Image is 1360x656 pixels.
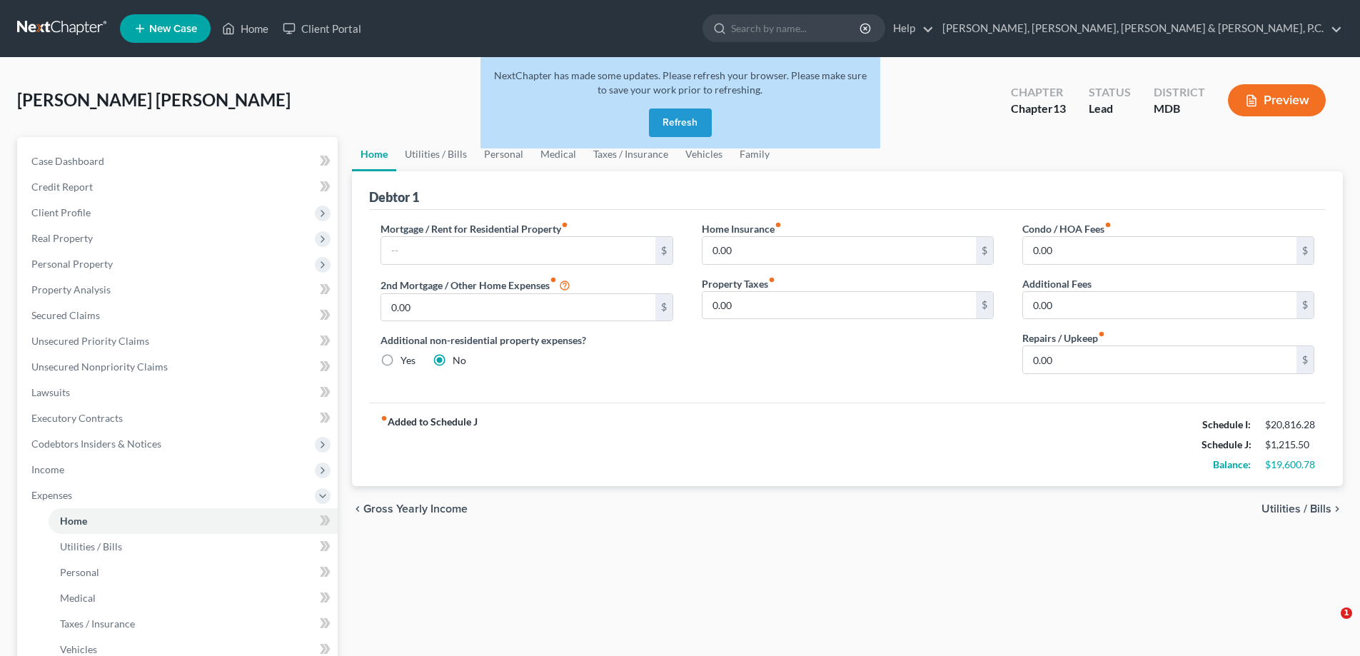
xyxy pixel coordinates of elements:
[49,611,338,637] a: Taxes / Insurance
[276,16,368,41] a: Client Portal
[655,294,673,321] div: $
[369,188,419,206] div: Debtor 1
[31,206,91,218] span: Client Profile
[381,415,478,475] strong: Added to Schedule J
[1011,84,1066,101] div: Chapter
[352,503,363,515] i: chevron_left
[1341,607,1352,619] span: 1
[475,137,532,171] a: Personal
[702,221,782,236] label: Home Insurance
[31,489,72,501] span: Expenses
[60,643,97,655] span: Vehicles
[31,386,70,398] span: Lawsuits
[1213,458,1251,470] strong: Balance:
[31,335,149,347] span: Unsecured Priority Claims
[550,276,557,283] i: fiber_manual_record
[381,276,570,293] label: 2nd Mortgage / Other Home Expenses
[1265,438,1314,452] div: $1,215.50
[60,617,135,630] span: Taxes / Insurance
[401,353,415,368] label: Yes
[1265,418,1314,432] div: $20,816.28
[1098,330,1105,338] i: fiber_manual_record
[31,412,123,424] span: Executory Contracts
[1089,84,1131,101] div: Status
[381,237,655,264] input: --
[976,237,993,264] div: $
[31,309,100,321] span: Secured Claims
[561,221,568,228] i: fiber_manual_record
[352,137,396,171] a: Home
[352,503,468,515] button: chevron_left Gross Yearly Income
[1089,101,1131,117] div: Lead
[1023,346,1296,373] input: --
[149,24,197,34] span: New Case
[396,137,475,171] a: Utilities / Bills
[1022,330,1105,345] label: Repairs / Upkeep
[1311,607,1346,642] iframe: Intercom live chat
[49,585,338,611] a: Medical
[20,405,338,431] a: Executory Contracts
[31,258,113,270] span: Personal Property
[1104,221,1112,228] i: fiber_manual_record
[1265,458,1314,472] div: $19,600.78
[60,592,96,604] span: Medical
[363,503,468,515] span: Gross Yearly Income
[31,283,111,296] span: Property Analysis
[1228,84,1326,116] button: Preview
[702,292,976,319] input: --
[31,155,104,167] span: Case Dashboard
[31,438,161,450] span: Codebtors Insiders & Notices
[31,463,64,475] span: Income
[31,360,168,373] span: Unsecured Nonpriority Claims
[1331,503,1343,515] i: chevron_right
[1296,346,1314,373] div: $
[49,534,338,560] a: Utilities / Bills
[60,566,99,578] span: Personal
[1022,276,1092,291] label: Additional Fees
[775,221,782,228] i: fiber_manual_record
[1023,237,1296,264] input: --
[20,174,338,200] a: Credit Report
[1296,292,1314,319] div: $
[649,109,712,137] button: Refresh
[17,89,291,110] span: [PERSON_NAME] [PERSON_NAME]
[1053,101,1066,115] span: 13
[1011,101,1066,117] div: Chapter
[60,515,87,527] span: Home
[1154,84,1205,101] div: District
[49,560,338,585] a: Personal
[31,232,93,244] span: Real Property
[20,354,338,380] a: Unsecured Nonpriority Claims
[20,328,338,354] a: Unsecured Priority Claims
[494,69,867,96] span: NextChapter has made some updates. Please refresh your browser. Please make sure to save your wor...
[886,16,934,41] a: Help
[702,276,775,291] label: Property Taxes
[20,148,338,174] a: Case Dashboard
[453,353,466,368] label: No
[215,16,276,41] a: Home
[1261,503,1331,515] span: Utilities / Bills
[31,181,93,193] span: Credit Report
[49,508,338,534] a: Home
[381,333,673,348] label: Additional non-residential property expenses?
[20,277,338,303] a: Property Analysis
[702,237,976,264] input: --
[1296,237,1314,264] div: $
[60,540,122,552] span: Utilities / Bills
[381,294,655,321] input: --
[1202,418,1251,430] strong: Schedule I:
[1202,438,1251,450] strong: Schedule J:
[1154,101,1205,117] div: MDB
[20,380,338,405] a: Lawsuits
[381,221,568,236] label: Mortgage / Rent for Residential Property
[381,415,388,422] i: fiber_manual_record
[1023,292,1296,319] input: --
[976,292,993,319] div: $
[768,276,775,283] i: fiber_manual_record
[935,16,1342,41] a: [PERSON_NAME], [PERSON_NAME], [PERSON_NAME] & [PERSON_NAME], P.C.
[731,15,862,41] input: Search by name...
[20,303,338,328] a: Secured Claims
[1022,221,1112,236] label: Condo / HOA Fees
[655,237,673,264] div: $
[1261,503,1343,515] button: Utilities / Bills chevron_right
